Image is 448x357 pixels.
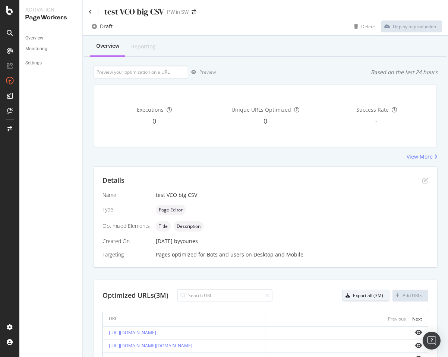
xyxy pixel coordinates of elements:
[102,251,150,258] div: Targeting
[412,314,422,323] button: Next
[137,106,164,113] span: Executions
[407,153,433,160] div: View More
[371,68,438,76] div: Based on the last 24 hours
[109,342,192,349] a: [URL][DOMAIN_NAME][DOMAIN_NAME]
[156,221,171,232] div: neutral label
[393,23,436,30] div: Deploy to production
[415,342,422,348] i: eye
[102,291,168,300] div: Optimized URLs (3M)
[25,6,76,13] div: Activation
[131,43,156,50] div: Reporting
[388,316,406,322] div: Previous
[412,316,422,322] div: Next
[264,117,267,125] span: 0
[199,69,216,75] div: Preview
[177,224,201,229] span: Description
[100,23,113,30] div: Draft
[177,289,272,302] input: Search URL
[423,332,441,350] div: Open Intercom Messenger
[25,34,43,42] div: Overview
[188,66,216,78] button: Preview
[351,20,375,32] button: Delete
[353,292,383,299] div: Export all (3M)
[152,117,156,125] span: 0
[89,9,92,15] a: Click to go back
[102,238,150,245] div: Created On
[156,191,428,199] div: test VCO big CSV
[102,176,124,185] div: Details
[109,329,156,336] a: [URL][DOMAIN_NAME]
[25,45,77,53] a: Monitoring
[25,59,42,67] div: Settings
[422,178,428,184] div: pen-to-square
[415,329,422,335] i: eye
[102,206,150,213] div: Type
[102,222,150,230] div: Optimized Elements
[388,314,406,323] button: Previous
[104,6,164,17] div: test VCO big CSV
[25,34,77,42] a: Overview
[403,292,422,299] div: Add URLs
[356,106,389,113] span: Success Rate
[93,66,188,79] input: Preview your optimization on a URL
[25,45,47,53] div: Monitoring
[167,8,189,16] div: PW in SW
[375,117,378,125] span: -
[342,290,389,302] button: Export all (3M)
[174,221,204,232] div: neutral label
[25,13,76,22] div: PageWorkers
[361,23,375,30] div: Delete
[159,208,183,212] span: Page Editor
[156,238,428,245] div: [DATE]
[253,251,303,258] div: Desktop and Mobile
[102,191,150,199] div: Name
[96,42,119,50] div: Overview
[407,153,438,160] a: View More
[381,20,442,32] button: Deploy to production
[156,205,186,215] div: neutral label
[156,251,428,258] div: Pages optimized for on
[231,106,291,113] span: Unique URLs Optimized
[25,59,77,67] a: Settings
[159,224,168,229] span: Title
[109,315,117,322] div: URL
[192,9,196,15] div: arrow-right-arrow-left
[207,251,244,258] div: Bots and users
[174,238,198,245] div: by younes
[392,290,428,302] button: Add URLs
